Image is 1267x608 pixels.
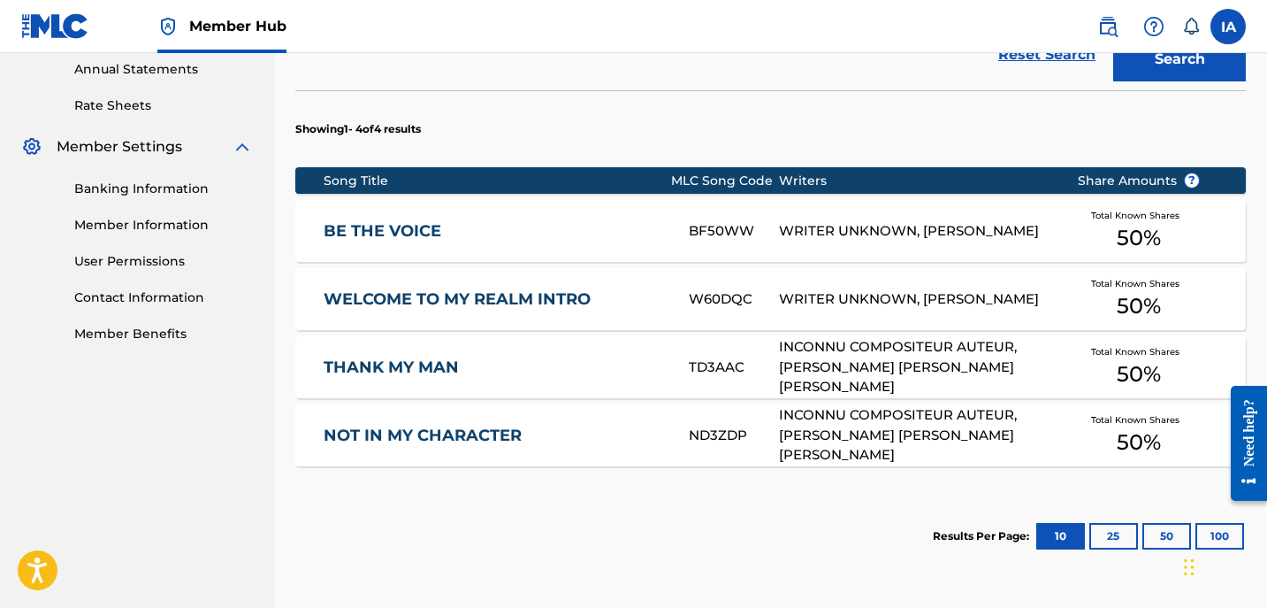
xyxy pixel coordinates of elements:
img: search [1097,16,1118,37]
a: NOT IN MY CHARACTER [324,426,665,446]
img: Top Rightsholder [157,16,179,37]
a: Member Information [74,216,253,235]
span: Total Known Shares [1091,277,1187,290]
div: BF50WW [689,221,779,242]
div: Drag [1184,541,1194,594]
div: User Menu [1210,9,1246,44]
span: Total Known Shares [1091,209,1187,222]
div: INCONNU COMPOSITEUR AUTEUR, [PERSON_NAME] [PERSON_NAME] [PERSON_NAME] [779,337,1049,397]
span: ? [1185,173,1199,188]
div: INCONNU COMPOSITEUR AUTEUR, [PERSON_NAME] [PERSON_NAME] [PERSON_NAME] [779,405,1049,466]
span: 50 % [1117,290,1161,322]
img: Member Settings [21,136,42,158]
iframe: Chat Widget [1179,523,1267,608]
img: help [1143,16,1164,37]
div: Song Title [324,172,670,190]
p: Showing 1 - 4 of 4 results [295,121,421,137]
a: WELCOME TO MY REALM INTRO [324,289,665,310]
iframe: Resource Center [1217,372,1267,514]
img: MLC Logo [21,13,89,39]
div: WRITER UNKNOWN, [PERSON_NAME] [779,289,1049,310]
p: Results Per Page: [933,528,1034,544]
button: Search [1113,37,1246,81]
a: Rate Sheets [74,96,253,115]
div: W60DQC [689,289,779,310]
span: 50 % [1117,427,1161,458]
span: Member Settings [57,136,182,158]
div: TD3AAC [689,358,779,378]
button: 25 [1089,523,1138,550]
div: WRITER UNKNOWN, [PERSON_NAME] [779,221,1049,242]
a: Banking Information [74,180,253,198]
button: 50 [1142,523,1191,550]
div: Notifications [1182,18,1200,35]
a: Reset Search [989,35,1104,74]
div: Help [1136,9,1172,44]
a: Public Search [1090,9,1126,44]
a: Contact Information [74,289,253,307]
div: ND3ZDP [689,426,779,446]
span: 50 % [1117,222,1161,254]
div: MLC Song Code [671,172,780,190]
a: User Permissions [74,252,253,271]
div: Writers [779,172,1049,190]
a: THANK MY MAN [324,358,665,378]
span: Total Known Shares [1091,345,1187,358]
img: expand [232,136,253,158]
span: 50 % [1117,358,1161,390]
span: Member Hub [189,16,286,36]
span: Share Amounts [1078,172,1200,190]
span: Total Known Shares [1091,413,1187,427]
a: Annual Statements [74,60,253,79]
a: Member Benefits [74,325,253,343]
button: 10 [1036,523,1085,550]
a: BE THE VOICE [324,221,665,242]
